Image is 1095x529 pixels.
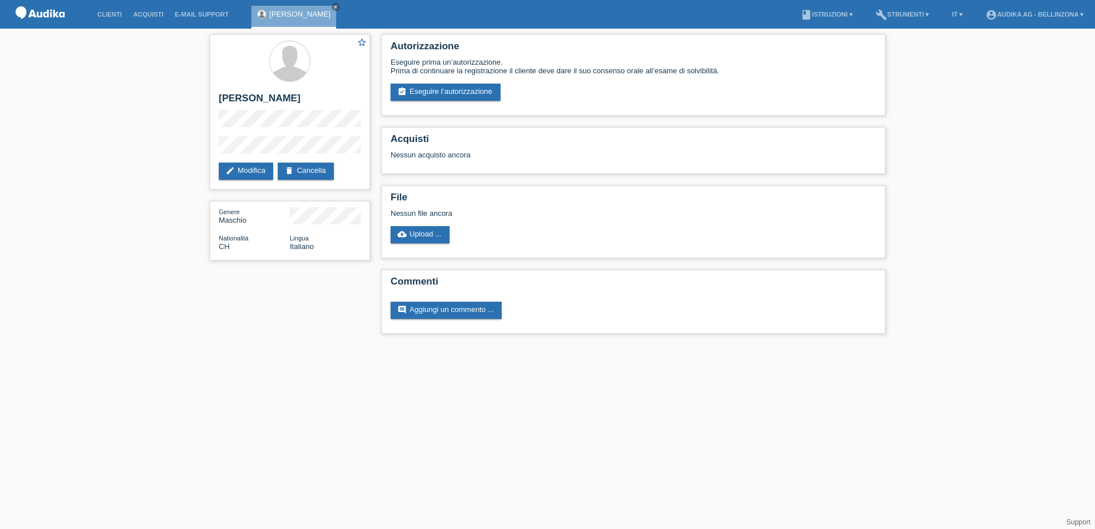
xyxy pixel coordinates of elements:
[801,9,812,21] i: book
[92,11,128,18] a: Clienti
[357,37,367,48] i: star_border
[876,9,887,21] i: build
[391,302,502,319] a: commentAggiungi un commento ...
[391,192,876,209] h2: File
[870,11,935,18] a: buildStrumenti ▾
[219,207,290,224] div: Maschio
[278,163,334,180] a: deleteCancella
[1066,518,1090,526] a: Support
[285,166,294,175] i: delete
[333,4,338,10] i: close
[946,11,968,18] a: IT ▾
[795,11,858,18] a: bookIstruzioni ▾
[219,235,249,242] span: Nationalità
[219,163,273,180] a: editModifica
[226,166,235,175] i: edit
[391,84,501,101] a: assignment_turned_inEseguire l’autorizzazione
[980,11,1089,18] a: account_circleAudika AG - Bellinzona ▾
[290,242,314,251] span: Italiano
[357,37,367,49] a: star_border
[391,151,876,168] div: Nessun acquisto ancora
[332,3,340,11] a: close
[391,276,876,293] h2: Commenti
[986,9,997,21] i: account_circle
[397,230,407,239] i: cloud_upload
[219,93,361,110] h2: [PERSON_NAME]
[391,209,740,218] div: Nessun file ancora
[290,235,309,242] span: Lingua
[397,305,407,314] i: comment
[219,242,230,251] span: Svizzera
[169,11,234,18] a: E-mail Support
[391,133,876,151] h2: Acquisti
[128,11,170,18] a: Acquisti
[397,87,407,96] i: assignment_turned_in
[391,41,876,58] h2: Autorizzazione
[391,58,876,75] div: Eseguire prima un’autorizzazione. Prima di continuare la registrazione il cliente deve dare il su...
[269,10,330,18] a: [PERSON_NAME]
[391,226,450,243] a: cloud_uploadUpload ...
[219,208,240,215] span: Genere
[11,22,69,31] a: POS — MF Group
